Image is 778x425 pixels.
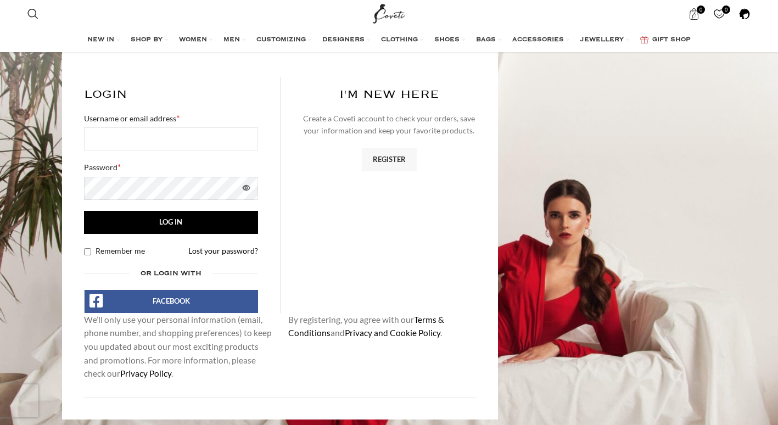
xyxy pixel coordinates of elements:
[322,36,365,44] span: DESIGNERS
[697,5,705,14] span: 0
[22,3,44,25] a: Search
[303,113,476,137] div: Create a Coveti account to check your orders, save your information and keep your favorite products.
[223,36,240,44] span: MEN
[371,8,407,18] a: Site logo
[85,290,258,313] a: Facebook
[235,177,258,200] button: Show password
[476,36,496,44] span: BAGS
[580,36,624,44] span: JEWELLERY
[84,88,258,102] h2: Login
[256,36,306,44] span: CUSTOMIZING
[708,3,731,25] div: My Wishlist
[22,29,755,51] div: Main navigation
[96,246,145,255] span: Remember me
[652,36,691,44] span: GIFT SHOP
[362,148,417,171] a: Register
[640,36,648,43] img: GiftBag
[512,36,564,44] span: ACCESSORIES
[84,113,258,125] label: Username or email address
[87,29,120,51] a: NEW IN
[188,245,258,257] a: Lost your password?
[141,268,202,279] span: Or login with
[303,88,476,102] h2: I'M NEW HERE
[476,29,501,51] a: BAGS
[87,36,114,44] span: NEW IN
[84,248,91,255] input: Remember me
[288,313,476,340] p: By registering, you agree with our and .
[223,29,245,51] a: MEN
[381,36,418,44] span: CLOTHING
[683,3,706,25] a: 0
[708,3,731,25] a: 0
[179,36,207,44] span: WOMEN
[256,29,311,51] a: CUSTOMIZING
[722,5,730,14] span: 0
[640,29,691,51] a: GIFT SHOP
[434,36,460,44] span: SHOES
[179,29,212,51] a: WOMEN
[345,328,440,338] a: Privacy and Cookie Policy
[131,36,163,44] span: SHOP BY
[381,29,423,51] a: CLOTHING
[434,29,465,51] a: SHOES
[84,161,258,174] label: Password
[84,211,258,234] button: Log in
[322,29,370,51] a: DESIGNERS
[120,368,171,378] a: Privacy Policy
[580,29,629,51] a: JEWELLERY
[131,29,168,51] a: SHOP BY
[84,313,272,381] p: We’ll only use your personal information (email, phone number, and shopping preferences) to keep ...
[512,29,569,51] a: ACCESSORIES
